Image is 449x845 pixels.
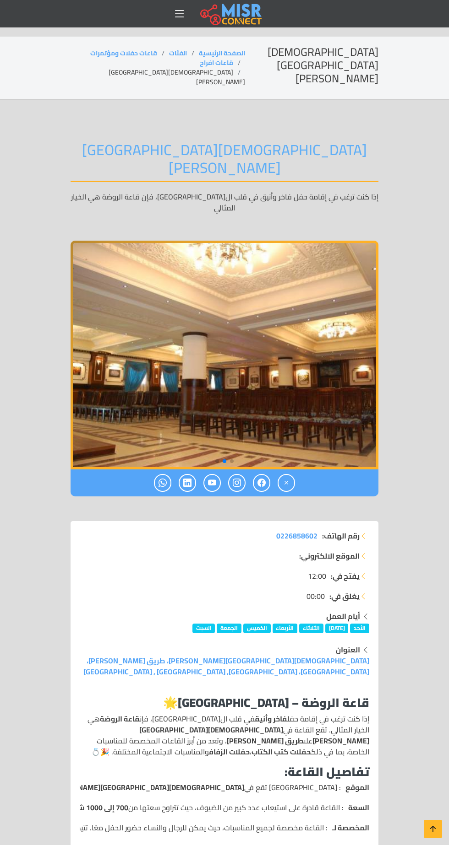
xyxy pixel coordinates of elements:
a: 0226858602 [276,530,318,541]
a: الفئات [169,47,187,59]
strong: حفلات كتب الكتاب [252,744,311,758]
img: main.misr_connect [200,2,262,25]
span: الثلاثاء [299,624,323,633]
strong: حفلات الزفاف [209,744,250,758]
span: 00:00 [307,591,325,602]
span: Go to slide 3 [215,459,219,463]
strong: يفتح في: [331,571,360,581]
strong: فاخر وأنيق [255,711,287,725]
strong: الموقع الالكتروني: [299,550,360,561]
strong: السعة [348,801,369,814]
strong: طريق [PERSON_NAME] [227,733,304,747]
strong: رقم الهاتف: [322,530,360,541]
a: قاعات افراح [200,57,233,69]
h2: [DEMOGRAPHIC_DATA][GEOGRAPHIC_DATA][PERSON_NAME] [71,141,378,182]
span: 12:00 [308,571,326,581]
span: الأربعاء [273,624,298,633]
div: 2 / 3 [71,241,378,469]
p: إذا كنت ترغب في إقامة حفل فاخر وأنيق في قلب ال[GEOGRAPHIC_DATA]، فإن قاعة الروضة هي الخيار المثالي [71,191,378,213]
span: 0226858602 [276,529,318,543]
span: Go to slide 2 [223,459,226,463]
h3: 🌟 [80,695,369,709]
strong: تفاصيل القاعة: [285,760,369,782]
strong: [DEMOGRAPHIC_DATA][GEOGRAPHIC_DATA][PERSON_NAME] [139,722,369,747]
a: [DEMOGRAPHIC_DATA][GEOGRAPHIC_DATA][PERSON_NAME]، طريق [PERSON_NAME]، [GEOGRAPHIC_DATA]، [GEOGRAP... [83,653,369,678]
strong: 700 إلى 1000 شخص [64,801,128,814]
strong: أيام العمل [326,609,360,623]
strong: الموقع [345,780,369,794]
span: Go to slide 1 [230,459,234,463]
p: إذا كنت ترغب في إقامة حفل في قلب ال[GEOGRAPHIC_DATA]، فإن هي الخيار المثالي. تقع القاعة في على ، ... [80,713,369,757]
span: السبت [192,624,215,633]
a: قاعات حفلات ومؤتمرات [90,47,157,59]
a: الصفحة الرئيسية [199,47,245,59]
span: الجمعة [217,624,241,633]
li: [DEMOGRAPHIC_DATA][GEOGRAPHIC_DATA][PERSON_NAME] [71,68,245,87]
strong: يغلق في: [329,591,360,602]
strong: المخصصة لـ [332,821,369,834]
strong: قاعة الروضة [100,711,140,725]
strong: [DEMOGRAPHIC_DATA][GEOGRAPHIC_DATA][PERSON_NAME] [44,780,244,794]
span: الخميس [243,624,271,633]
img: مسجد الرحمن الرحيم [71,241,378,469]
span: الأحد [350,624,369,633]
h2: [DEMOGRAPHIC_DATA][GEOGRAPHIC_DATA][PERSON_NAME] [245,46,378,85]
span: [DATE] [325,624,349,633]
strong: قاعة الروضة – [GEOGRAPHIC_DATA] [178,691,369,713]
strong: العنوان [336,642,360,656]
